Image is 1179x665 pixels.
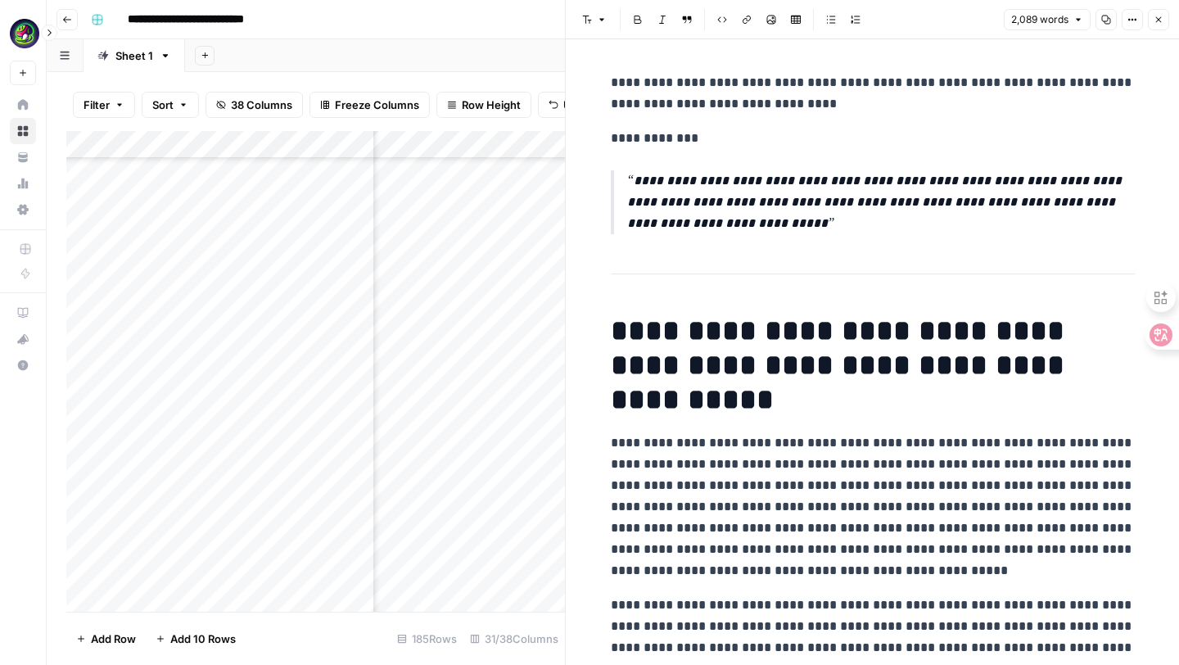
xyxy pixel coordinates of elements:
button: Sort [142,92,199,118]
button: Undo [538,92,602,118]
a: AirOps Academy [10,300,36,326]
button: Row Height [436,92,531,118]
a: Home [10,92,36,118]
button: What's new? [10,326,36,352]
span: 38 Columns [231,97,292,113]
button: Workspace: Meshy [10,13,36,54]
span: Add Row [91,631,136,647]
span: 2,089 words [1011,12,1068,27]
a: Usage [10,170,36,197]
a: Sheet 1 [84,39,185,72]
span: Freeze Columns [335,97,419,113]
div: Sheet 1 [115,47,153,64]
span: Filter [84,97,110,113]
div: 185 Rows [391,626,463,652]
a: Settings [10,197,36,223]
div: 31/38 Columns [463,626,565,652]
a: Your Data [10,144,36,170]
button: Add Row [66,626,146,652]
button: 2,089 words [1004,9,1091,30]
span: Row Height [462,97,521,113]
button: Freeze Columns [309,92,430,118]
button: Help + Support [10,352,36,378]
button: Filter [73,92,135,118]
div: What's new? [11,327,35,351]
a: Browse [10,118,36,144]
button: Add 10 Rows [146,626,246,652]
img: Meshy Logo [10,19,39,48]
span: Sort [152,97,174,113]
span: Add 10 Rows [170,631,236,647]
button: 38 Columns [206,92,303,118]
